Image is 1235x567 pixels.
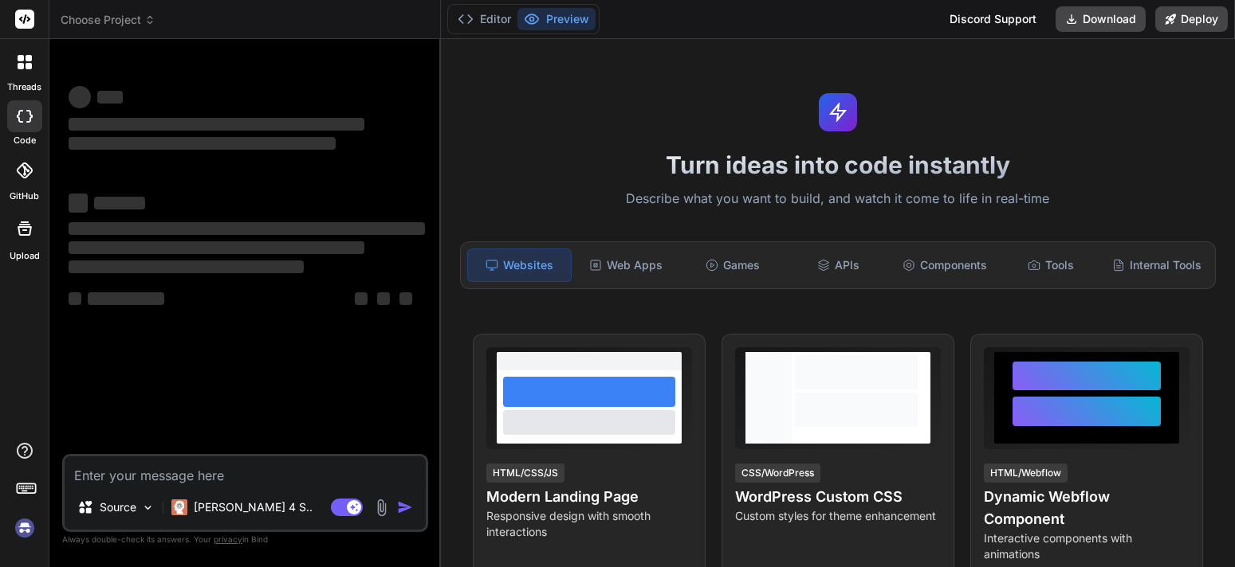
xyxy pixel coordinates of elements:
[10,190,39,203] label: GitHub
[69,137,336,150] span: ‌
[194,499,313,515] p: [PERSON_NAME] 4 S..
[984,530,1190,562] p: Interactive components with animations
[214,534,242,544] span: privacy
[735,508,941,524] p: Custom styles for theme enhancement
[399,292,412,305] span: ‌
[94,197,145,209] span: ‌
[7,80,41,94] label: threads
[1155,6,1228,32] button: Deploy
[451,8,517,30] button: Editor
[1000,248,1103,282] div: Tools
[69,241,364,254] span: ‌
[69,260,304,273] span: ‌
[88,292,164,305] span: ‌
[467,248,572,282] div: Websites
[69,194,88,213] span: ‌
[575,248,678,282] div: Web Apps
[69,222,425,235] span: ‌
[893,248,996,282] div: Components
[69,118,364,131] span: ‌
[10,249,40,263] label: Upload
[787,248,890,282] div: APIs
[97,91,123,104] span: ‌
[141,501,155,514] img: Pick Models
[11,514,38,542] img: signin
[14,134,36,147] label: code
[61,12,155,28] span: Choose Project
[735,463,820,483] div: CSS/WordPress
[62,532,428,547] p: Always double-check its answers. Your in Bind
[100,499,136,515] p: Source
[1056,6,1146,32] button: Download
[171,499,187,515] img: Claude 4 Sonnet
[377,292,390,305] span: ‌
[450,189,1225,209] p: Describe what you want to build, and watch it come to life in real-time
[940,6,1046,32] div: Discord Support
[397,499,413,515] img: icon
[984,463,1068,483] div: HTML/Webflow
[69,292,81,305] span: ‌
[735,486,941,508] h4: WordPress Custom CSS
[69,86,91,108] span: ‌
[1106,248,1209,282] div: Internal Tools
[486,508,692,540] p: Responsive design with smooth interactions
[517,8,596,30] button: Preview
[984,486,1190,530] h4: Dynamic Webflow Component
[372,499,391,517] img: attachment
[486,463,564,483] div: HTML/CSS/JS
[486,486,692,508] h4: Modern Landing Page
[681,248,784,282] div: Games
[355,292,368,305] span: ‌
[450,151,1225,179] h1: Turn ideas into code instantly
